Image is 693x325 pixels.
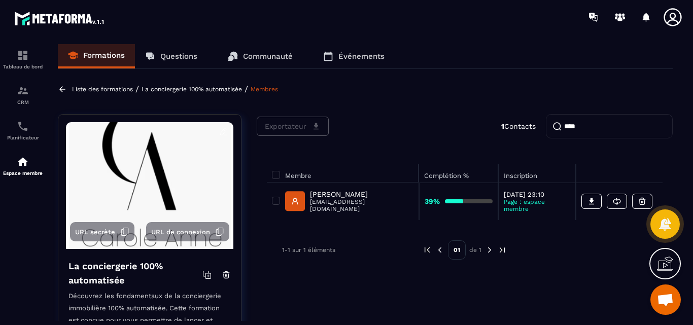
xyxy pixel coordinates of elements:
[448,240,466,260] p: 01
[267,164,419,183] th: Membre
[142,86,242,93] a: La conciergerie 100% automatisée
[146,222,229,241] button: URL de connexion
[504,191,570,198] p: [DATE] 23:10
[435,245,444,255] img: prev
[3,170,43,176] p: Espace membre
[68,259,202,287] h4: La conciergerie 100% automatisée
[17,156,29,168] img: automations
[3,135,43,140] p: Planificateur
[310,198,413,212] p: [EMAIL_ADDRESS][DOMAIN_NAME]
[3,64,43,69] p: Tableau de bord
[501,122,504,130] strong: 1
[251,86,278,93] a: Membres
[58,44,135,68] a: Formations
[75,228,115,236] span: URL secrète
[17,49,29,61] img: formation
[70,222,134,241] button: URL secrète
[218,44,303,68] a: Communauté
[245,84,248,94] span: /
[285,190,413,212] a: [PERSON_NAME][EMAIL_ADDRESS][DOMAIN_NAME]
[66,122,233,249] img: background
[504,198,570,212] p: Page : espace membre
[17,85,29,97] img: formation
[469,246,481,254] p: de 1
[423,245,432,255] img: prev
[14,9,106,27] img: logo
[83,51,125,60] p: Formations
[313,44,395,68] a: Événements
[72,86,133,93] a: Liste des formations
[501,122,536,130] p: Contacts
[3,77,43,113] a: formationformationCRM
[650,284,681,315] a: Ouvrir le chat
[419,164,498,183] th: Complétion %
[151,228,210,236] span: URL de connexion
[338,52,385,61] p: Événements
[310,190,413,198] p: [PERSON_NAME]
[17,120,29,132] img: scheduler
[3,42,43,77] a: formationformationTableau de bord
[3,99,43,105] p: CRM
[135,44,207,68] a: Questions
[498,245,507,255] img: next
[135,84,139,94] span: /
[282,246,335,254] p: 1-1 sur 1 éléments
[485,245,494,255] img: next
[3,113,43,148] a: schedulerschedulerPlanificateur
[160,52,197,61] p: Questions
[243,52,293,61] p: Communauté
[498,164,576,183] th: Inscription
[3,148,43,184] a: automationsautomationsEspace membre
[425,197,440,205] strong: 39%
